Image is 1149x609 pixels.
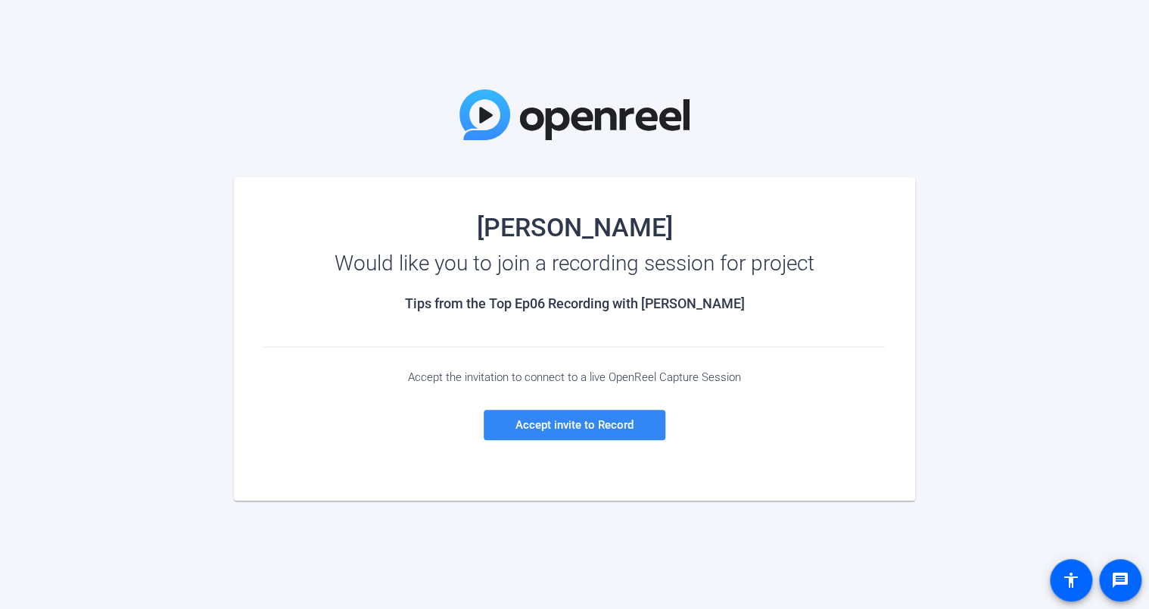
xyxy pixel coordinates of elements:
[264,251,885,276] div: Would like you to join a recording session for project
[459,89,690,140] img: OpenReel Logo
[515,418,634,432] span: Accept invite to Record
[484,410,665,440] a: Accept invite to Record
[1111,571,1129,589] mat-icon: message
[264,295,885,312] h2: Tips from the Top Ep06 Recording with [PERSON_NAME]
[264,215,885,239] div: [PERSON_NAME]
[264,370,885,384] div: Accept the invitation to connect to a live OpenReel Capture Session
[1062,571,1080,589] mat-icon: accessibility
